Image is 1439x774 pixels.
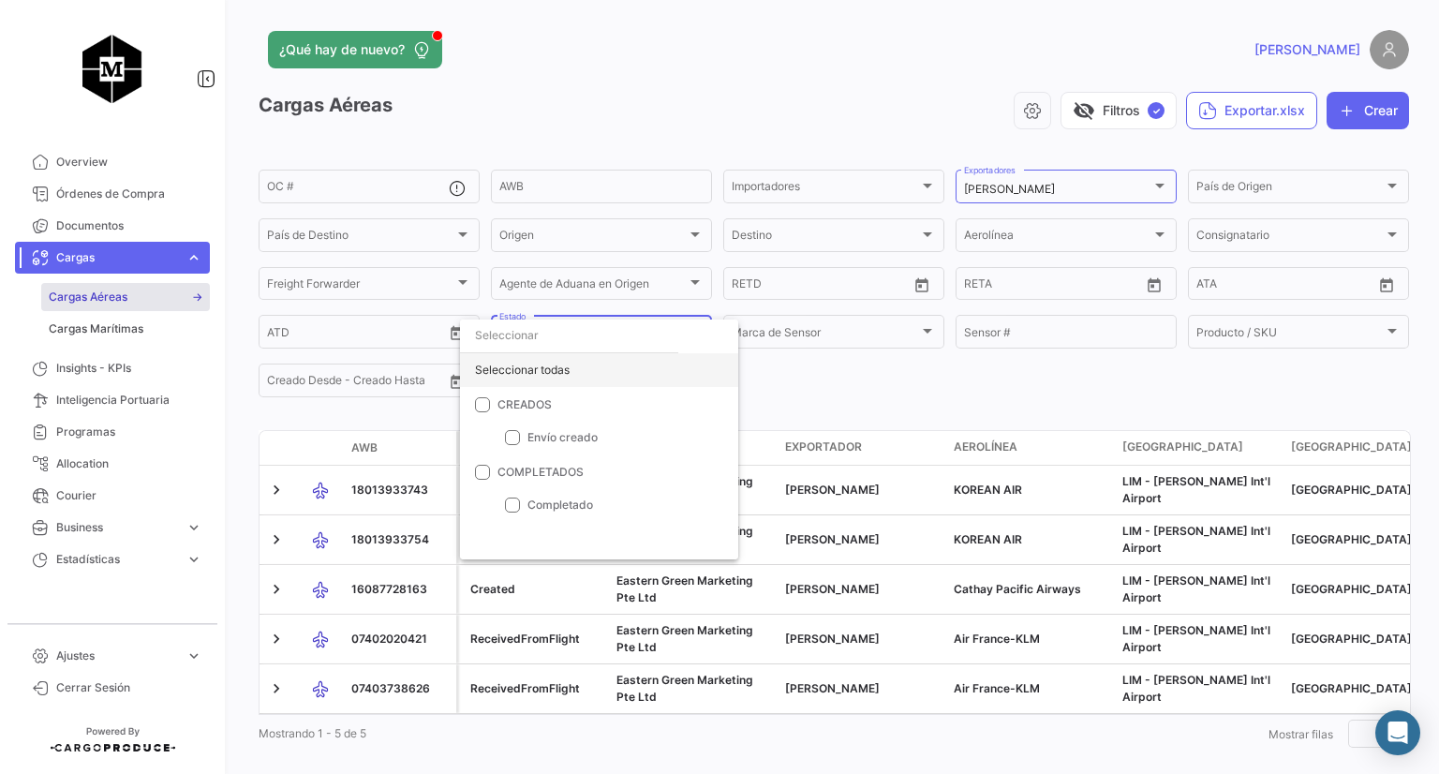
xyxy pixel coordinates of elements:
div: Abrir Intercom Messenger [1375,710,1420,755]
span: Envío creado [527,430,598,444]
div: Seleccionar todas [460,353,738,387]
span: COMPLETADOS [497,465,584,479]
span: Completado [527,498,593,512]
input: dropdown search [460,319,678,352]
span: CREADOS [497,397,552,411]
